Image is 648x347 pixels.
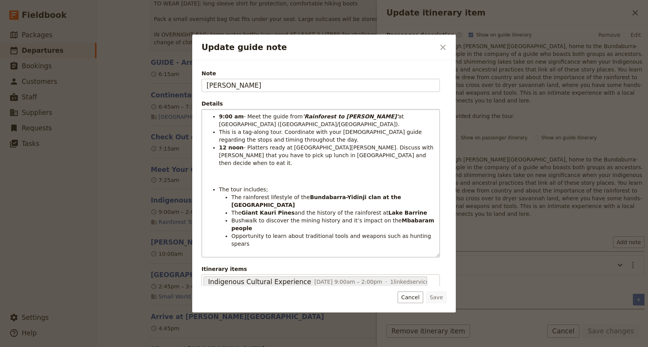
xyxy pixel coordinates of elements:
[231,210,241,216] span: The
[231,233,433,247] span: Opportunity to learn about traditional tools and weapons such as hunting spears
[388,210,427,216] strong: Lake Barrine
[219,113,244,120] strong: 9:00 am
[219,186,268,193] span: The tour includes;
[426,291,446,303] button: Save
[436,41,450,54] button: Close dialog
[241,210,295,216] strong: Giant Kauri Pines
[385,278,429,286] span: 1 linked service
[202,42,435,53] h2: Update guide note
[202,79,440,92] input: Note
[219,113,406,127] span: at [GEOGRAPHIC_DATA] ([GEOGRAPHIC_DATA]/[GEOGRAPHIC_DATA]).
[202,100,440,108] div: Details
[231,217,402,224] span: Bushwalk to discover the mining history and it’s impact on the
[231,194,310,200] span: The rainforest lifestyle of the
[231,194,403,208] strong: Bundabarra-Yidinji clan at the [GEOGRAPHIC_DATA]
[244,113,303,120] span: - Meet the guide from
[202,69,440,77] span: Note
[303,113,398,120] strong: 'Rainforest to [PERSON_NAME]'
[398,291,423,303] button: Cancel
[314,279,382,285] span: [DATE] 9:00am – 2:00pm
[219,144,435,166] span: - Platters ready at [GEOGRAPHIC_DATA][PERSON_NAME]. Discuss with [PERSON_NAME] that you have to p...
[219,129,424,143] span: This is a tag-along tour. Coordinate with your [DEMOGRAPHIC_DATA] guide regarding the stops and t...
[219,144,244,151] strong: 12 noon
[208,277,311,286] span: Indigenous Cultural Experience
[202,265,440,273] span: Itinerary items
[295,210,388,216] span: and the history of the rainforest at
